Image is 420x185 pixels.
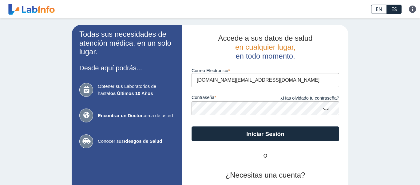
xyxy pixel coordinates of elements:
[235,43,295,51] span: en cualquier lugar,
[98,112,175,119] span: cerca de usted
[109,91,153,96] b: los Últimos 10 Años
[124,138,162,144] b: Riesgos de Salud
[192,126,339,141] button: Iniciar Sesión
[79,30,175,56] h2: Todas sus necesidades de atención médica, en un solo lugar.
[371,5,387,14] a: EN
[79,64,175,72] h3: Desde aquí podrás...
[98,113,143,118] b: Encontrar un Doctor
[265,95,339,102] a: ¿Has olvidado tu contraseña?
[236,52,295,60] span: en todo momento.
[365,161,413,178] iframe: Help widget launcher
[98,138,175,145] span: Conocer sus
[98,83,175,97] span: Obtener sus Laboratorios de hasta
[192,171,339,180] h2: ¿Necesitas una cuenta?
[247,152,284,160] span: O
[192,95,265,102] label: contraseña
[192,68,339,73] label: Correo Electronico
[218,34,313,42] span: Accede a sus datos de salud
[387,5,402,14] a: ES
